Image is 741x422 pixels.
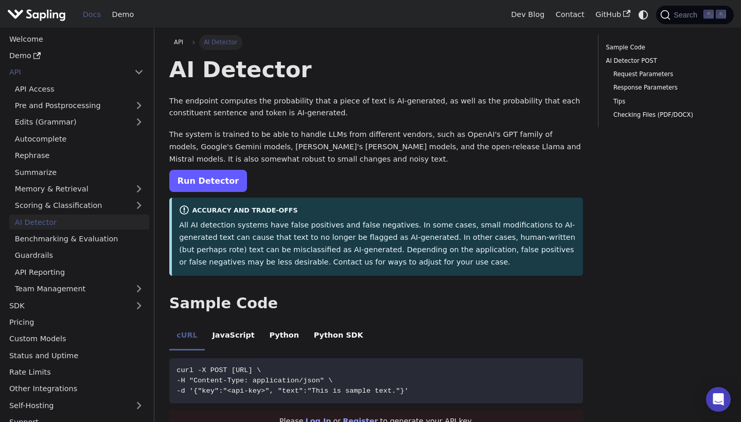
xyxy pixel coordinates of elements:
[613,110,719,120] a: Checking Files (PDF/DOCX)
[9,81,149,96] a: API Access
[4,65,129,80] a: API
[9,115,149,130] a: Edits (Grammar)
[703,10,714,19] kbd: ⌘
[7,7,66,22] img: Sapling.ai
[169,170,247,192] a: Run Detector
[7,7,69,22] a: Sapling.ai
[4,315,149,330] a: Pricing
[606,56,722,66] a: AI Detector POST
[169,95,584,120] p: The endpoint computes the probability that a piece of text is AI-generated, as well as the probab...
[9,98,149,113] a: Pre and Postprocessing
[656,6,733,24] button: Search (Command+K)
[177,387,409,395] span: -d '{"key":"<api-key>", "text":"This is sample text."}'
[4,398,149,413] a: Self-Hosting
[9,232,149,247] a: Benchmarking & Evaluation
[129,65,149,80] button: Collapse sidebar category 'API'
[606,43,722,52] a: Sample Code
[9,165,149,180] a: Summarize
[4,348,149,363] a: Status and Uptime
[179,205,576,217] div: Accuracy and Trade-offs
[9,182,149,197] a: Memory & Retrieval
[9,131,149,146] a: Autocomplete
[613,97,719,107] a: Tips
[199,35,242,49] span: AI Detector
[169,129,584,165] p: The system is trained to be able to handle LLMs from different vendors, such as OpenAI's GPT fami...
[613,83,719,93] a: Response Parameters
[9,198,149,213] a: Scoring & Classification
[4,31,149,46] a: Welcome
[671,11,703,19] span: Search
[169,294,584,313] h2: Sample Code
[169,35,584,49] nav: Breadcrumbs
[9,282,149,296] a: Team Management
[177,366,261,374] span: curl -X POST [URL] \
[9,148,149,163] a: Rephrase
[169,56,584,83] h1: AI Detector
[107,7,139,23] a: Demo
[9,215,149,230] a: AI Detector
[169,322,205,351] li: cURL
[9,265,149,279] a: API Reporting
[550,7,590,23] a: Contact
[306,322,370,351] li: Python SDK
[4,298,129,313] a: SDK
[77,7,107,23] a: Docs
[205,322,262,351] li: JavaScript
[590,7,636,23] a: GitHub
[174,39,183,46] span: API
[9,248,149,263] a: Guardrails
[129,298,149,313] button: Expand sidebar category 'SDK'
[179,219,576,268] p: All AI detection systems have false positives and false negatives. In some cases, small modificat...
[4,331,149,346] a: Custom Models
[716,10,726,19] kbd: K
[262,322,306,351] li: Python
[169,35,188,49] a: API
[177,377,332,384] span: -H "Content-Type: application/json" \
[4,381,149,396] a: Other Integrations
[505,7,550,23] a: Dev Blog
[4,48,149,63] a: Demo
[706,387,731,412] div: Open Intercom Messenger
[4,365,149,380] a: Rate Limits
[636,7,651,22] button: Switch between dark and light mode (currently system mode)
[613,69,719,79] a: Request Parameters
